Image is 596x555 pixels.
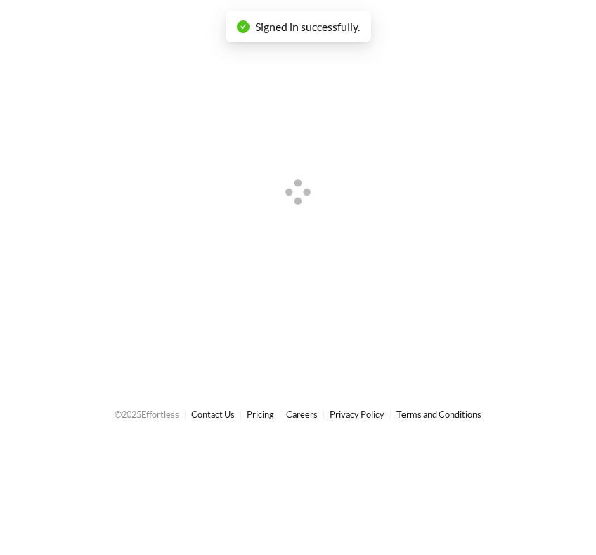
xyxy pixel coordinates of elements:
[247,409,274,420] a: Pricing
[191,409,235,420] a: Contact Us
[255,20,360,33] span: Signed in successfully.
[396,409,481,420] a: Terms and Conditions
[237,20,250,33] span: check-circle
[115,409,179,420] span: © 2025 Effortless
[330,409,384,420] a: Privacy Policy
[286,409,318,420] a: Careers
